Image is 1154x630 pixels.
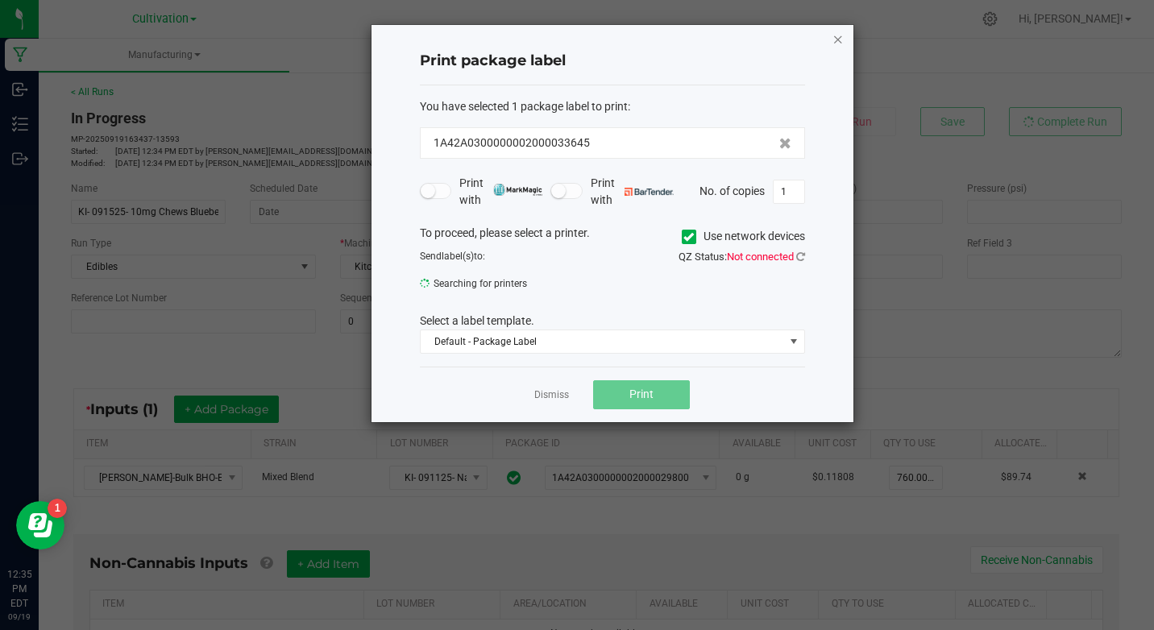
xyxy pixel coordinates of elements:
span: Searching for printers [420,271,600,296]
div: To proceed, please select a printer. [408,225,817,249]
a: Dismiss [534,388,569,402]
span: You have selected 1 package label to print [420,100,628,113]
span: label(s) [442,251,474,262]
img: bartender.png [625,188,674,196]
span: Not connected [727,251,794,263]
iframe: Resource center [16,501,64,549]
div: : [420,98,805,115]
span: Print with [591,175,674,209]
span: QZ Status: [679,251,805,263]
h4: Print package label [420,51,805,72]
label: Use network devices [682,228,805,245]
button: Print [593,380,690,409]
span: Print with [459,175,542,209]
span: Default - Package Label [421,330,784,353]
span: Print [629,388,654,400]
img: mark_magic_cybra.png [493,184,542,196]
span: 1A42A0300000002000033645 [434,135,590,151]
iframe: Resource center unread badge [48,499,67,518]
span: No. of copies [699,184,765,197]
div: Select a label template. [408,313,817,330]
span: Send to: [420,251,485,262]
